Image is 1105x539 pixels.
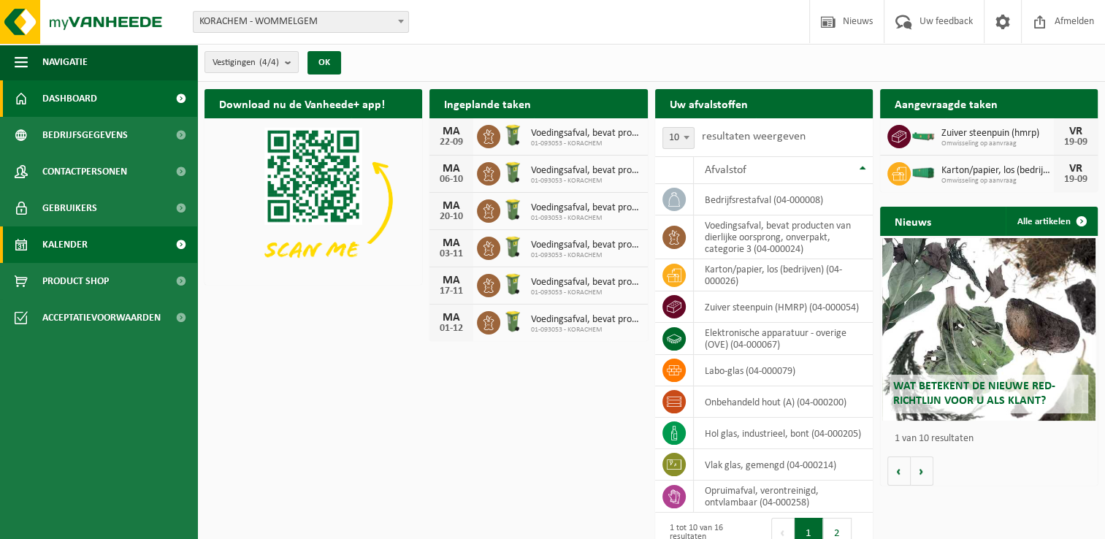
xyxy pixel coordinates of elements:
span: 01-093053 - KORACHEM [531,214,640,223]
span: KORACHEM - WOMMELGEM [193,11,409,33]
img: WB-0140-HPE-GN-50 [500,123,525,148]
button: Volgende [911,456,933,486]
img: WB-0140-HPE-GN-50 [500,234,525,259]
div: 19-09 [1061,137,1090,148]
span: Product Shop [42,263,109,299]
div: VR [1061,126,1090,137]
img: WB-0140-HPE-GN-50 [500,272,525,297]
td: onbehandeld hout (A) (04-000200) [694,386,873,418]
span: Karton/papier, los (bedrijven) [941,165,1054,177]
span: 01-093053 - KORACHEM [531,177,640,186]
td: elektronische apparatuur - overige (OVE) (04-000067) [694,323,873,355]
span: Voedingsafval, bevat producten van dierlijke oorsprong, onverpakt, categorie 3 [531,240,640,251]
span: Bedrijfsgegevens [42,117,128,153]
span: Navigatie [42,44,88,80]
h2: Ingeplande taken [429,89,546,118]
img: WB-0140-HPE-GN-50 [500,197,525,222]
span: Kalender [42,226,88,263]
a: Wat betekent de nieuwe RED-richtlijn voor u als klant? [882,238,1096,421]
div: 03-11 [437,249,466,259]
h2: Download nu de Vanheede+ app! [204,89,399,118]
img: HK-XA-30-GN-00 [911,166,936,179]
span: 01-093053 - KORACHEM [531,288,640,297]
span: Voedingsafval, bevat producten van dierlijke oorsprong, onverpakt, categorie 3 [531,128,640,139]
span: Vestigingen [213,52,279,74]
span: 01-093053 - KORACHEM [531,139,640,148]
div: MA [437,312,466,324]
img: WB-0140-HPE-GN-50 [500,160,525,185]
div: 20-10 [437,212,466,222]
img: HK-XC-10-GN-00 [911,129,936,142]
div: VR [1061,163,1090,175]
div: MA [437,275,466,286]
span: Wat betekent de nieuwe RED-richtlijn voor u als klant? [893,381,1055,406]
div: MA [437,237,466,249]
td: hol glas, industrieel, bont (04-000205) [694,418,873,449]
span: Voedingsafval, bevat producten van dierlijke oorsprong, onverpakt, categorie 3 [531,202,640,214]
span: Contactpersonen [42,153,127,190]
td: zuiver steenpuin (HMRP) (04-000054) [694,291,873,323]
span: Dashboard [42,80,97,117]
p: 1 van 10 resultaten [895,434,1090,444]
button: Vestigingen(4/4) [204,51,299,73]
a: Alle artikelen [1006,207,1096,236]
h2: Uw afvalstoffen [655,89,762,118]
div: MA [437,200,466,212]
td: opruimafval, verontreinigd, ontvlambaar (04-000258) [694,481,873,513]
button: Vorige [887,456,911,486]
button: OK [307,51,341,74]
td: vlak glas, gemengd (04-000214) [694,449,873,481]
span: 01-093053 - KORACHEM [531,251,640,260]
td: karton/papier, los (bedrijven) (04-000026) [694,259,873,291]
span: Afvalstof [705,164,746,176]
span: 10 [662,127,695,149]
div: MA [437,126,466,137]
td: bedrijfsrestafval (04-000008) [694,184,873,215]
span: Zuiver steenpuin (hmrp) [941,128,1054,139]
span: Voedingsafval, bevat producten van dierlijke oorsprong, onverpakt, categorie 3 [531,277,640,288]
span: Omwisseling op aanvraag [941,177,1054,186]
count: (4/4) [259,58,279,67]
img: WB-0140-HPE-GN-50 [500,309,525,334]
span: Omwisseling op aanvraag [941,139,1054,148]
h2: Aangevraagde taken [880,89,1012,118]
div: 01-12 [437,324,466,334]
span: Voedingsafval, bevat producten van dierlijke oorsprong, onverpakt, categorie 3 [531,165,640,177]
td: voedingsafval, bevat producten van dierlijke oorsprong, onverpakt, categorie 3 (04-000024) [694,215,873,259]
div: 06-10 [437,175,466,185]
span: Acceptatievoorwaarden [42,299,161,336]
td: labo-glas (04-000079) [694,355,873,386]
img: Download de VHEPlus App [204,118,422,282]
span: 10 [663,128,694,148]
div: 22-09 [437,137,466,148]
div: 17-11 [437,286,466,297]
h2: Nieuws [880,207,946,235]
span: Gebruikers [42,190,97,226]
span: KORACHEM - WOMMELGEM [194,12,408,32]
div: MA [437,163,466,175]
span: 01-093053 - KORACHEM [531,326,640,335]
span: Voedingsafval, bevat producten van dierlijke oorsprong, onverpakt, categorie 3 [531,314,640,326]
label: resultaten weergeven [702,131,806,142]
div: 19-09 [1061,175,1090,185]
